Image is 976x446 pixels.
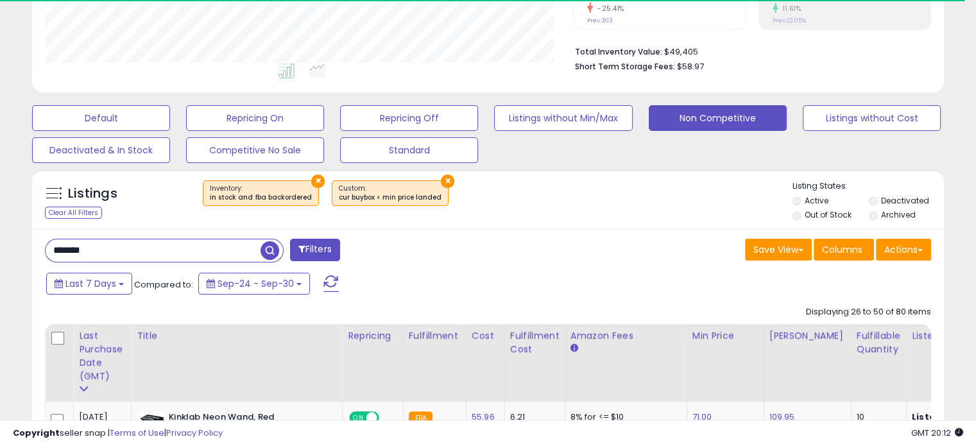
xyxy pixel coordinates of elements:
[792,180,944,193] p: Listing States:
[806,306,931,318] div: Displaying 26 to 50 of 80 items
[911,427,963,439] span: 2025-10-8 20:12 GMT
[68,185,117,203] h5: Listings
[575,46,662,57] b: Total Inventory Value:
[32,137,170,163] button: Deactivated & In Stock
[803,105,941,131] button: Listings without Cost
[441,175,454,188] button: ×
[692,329,758,343] div: Min Price
[773,17,806,24] small: Prev: 22.05%
[339,184,441,203] span: Custom:
[137,329,337,343] div: Title
[880,195,929,206] label: Deactivated
[570,329,681,343] div: Amazon Fees
[575,61,675,72] b: Short Term Storage Fees:
[311,175,325,188] button: ×
[348,329,398,343] div: Repricing
[575,43,921,58] li: $49,405
[409,329,461,343] div: Fulfillment
[814,239,874,261] button: Columns
[13,427,223,440] div: seller snap | |
[805,209,852,220] label: Out of Stock
[32,105,170,131] button: Default
[472,329,499,343] div: Cost
[65,277,116,290] span: Last 7 Days
[210,184,312,203] span: Inventory :
[290,239,340,261] button: Filters
[822,243,862,256] span: Columns
[45,207,102,219] div: Clear All Filters
[13,427,60,439] strong: Copyright
[494,105,632,131] button: Listings without Min/Max
[110,427,164,439] a: Terms of Use
[593,4,624,13] small: -25.41%
[340,137,478,163] button: Standard
[186,105,324,131] button: Repricing On
[186,137,324,163] button: Competitive No Sale
[198,273,310,295] button: Sep-24 - Sep-30
[218,277,294,290] span: Sep-24 - Sep-30
[857,329,901,356] div: Fulfillable Quantity
[46,273,132,295] button: Last 7 Days
[166,427,223,439] a: Privacy Policy
[769,329,846,343] div: [PERSON_NAME]
[778,4,801,13] small: 11.61%
[880,209,915,220] label: Archived
[805,195,828,206] label: Active
[339,193,441,202] div: cur buybox < min price landed
[134,279,193,291] span: Compared to:
[745,239,812,261] button: Save View
[210,193,312,202] div: in stock and fba backordered
[876,239,931,261] button: Actions
[79,329,126,383] div: Last Purchase Date (GMT)
[340,105,478,131] button: Repricing Off
[649,105,787,131] button: Non Competitive
[510,329,560,356] div: Fulfillment Cost
[677,60,704,73] span: $58.97
[570,343,578,354] small: Amazon Fees.
[587,17,613,24] small: Prev: 303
